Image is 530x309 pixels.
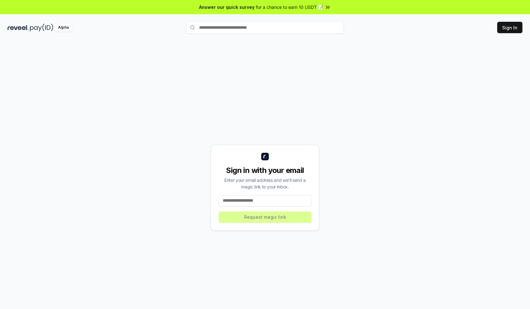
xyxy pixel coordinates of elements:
[8,24,29,32] img: reveel_dark
[497,22,522,33] button: Sign In
[261,153,269,160] img: logo_small
[219,165,311,175] div: Sign in with your email
[55,24,72,32] div: Alpha
[256,4,323,10] span: for a chance to earn 10 USDT 📝
[199,4,255,10] span: Answer our quick survey
[30,24,53,32] img: pay_id
[219,177,311,190] div: Enter your email address and we’ll send a magic link to your inbox.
